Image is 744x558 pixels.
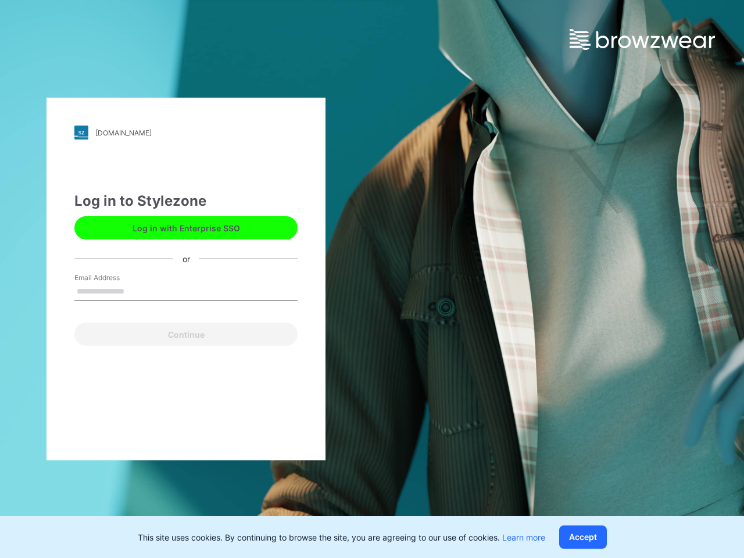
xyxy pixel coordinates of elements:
[173,252,199,264] div: or
[74,126,298,139] a: [DOMAIN_NAME]
[502,532,545,542] a: Learn more
[570,29,715,50] img: browzwear-logo.e42bd6dac1945053ebaf764b6aa21510.svg
[559,525,607,549] button: Accept
[74,126,88,139] img: stylezone-logo.562084cfcfab977791bfbf7441f1a819.svg
[74,216,298,239] button: Log in with Enterprise SSO
[138,531,545,543] p: This site uses cookies. By continuing to browse the site, you are agreeing to our use of cookies.
[95,128,152,137] div: [DOMAIN_NAME]
[74,191,298,212] div: Log in to Stylezone
[74,273,156,283] label: Email Address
